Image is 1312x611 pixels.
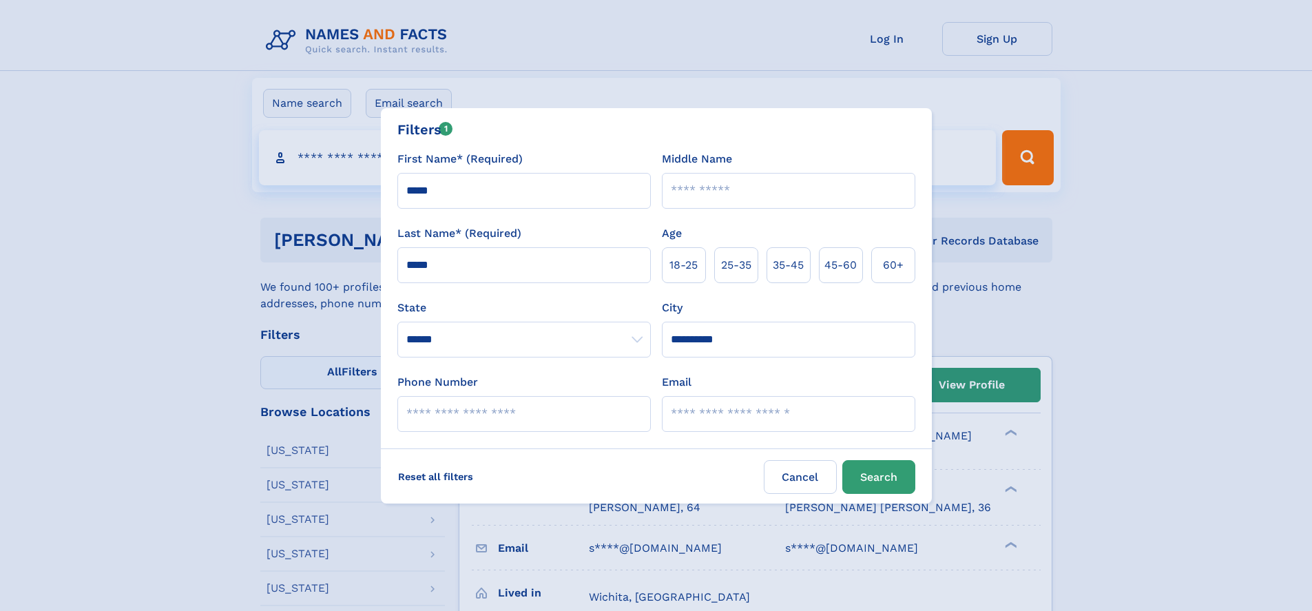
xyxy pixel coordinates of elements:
[662,151,732,167] label: Middle Name
[842,460,915,494] button: Search
[397,119,453,140] div: Filters
[721,257,751,273] span: 25‑35
[389,460,482,493] label: Reset all filters
[662,225,682,242] label: Age
[773,257,804,273] span: 35‑45
[397,300,651,316] label: State
[397,374,478,391] label: Phone Number
[883,257,904,273] span: 60+
[824,257,857,273] span: 45‑60
[662,374,691,391] label: Email
[764,460,837,494] label: Cancel
[397,151,523,167] label: First Name* (Required)
[397,225,521,242] label: Last Name* (Required)
[669,257,698,273] span: 18‑25
[662,300,683,316] label: City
